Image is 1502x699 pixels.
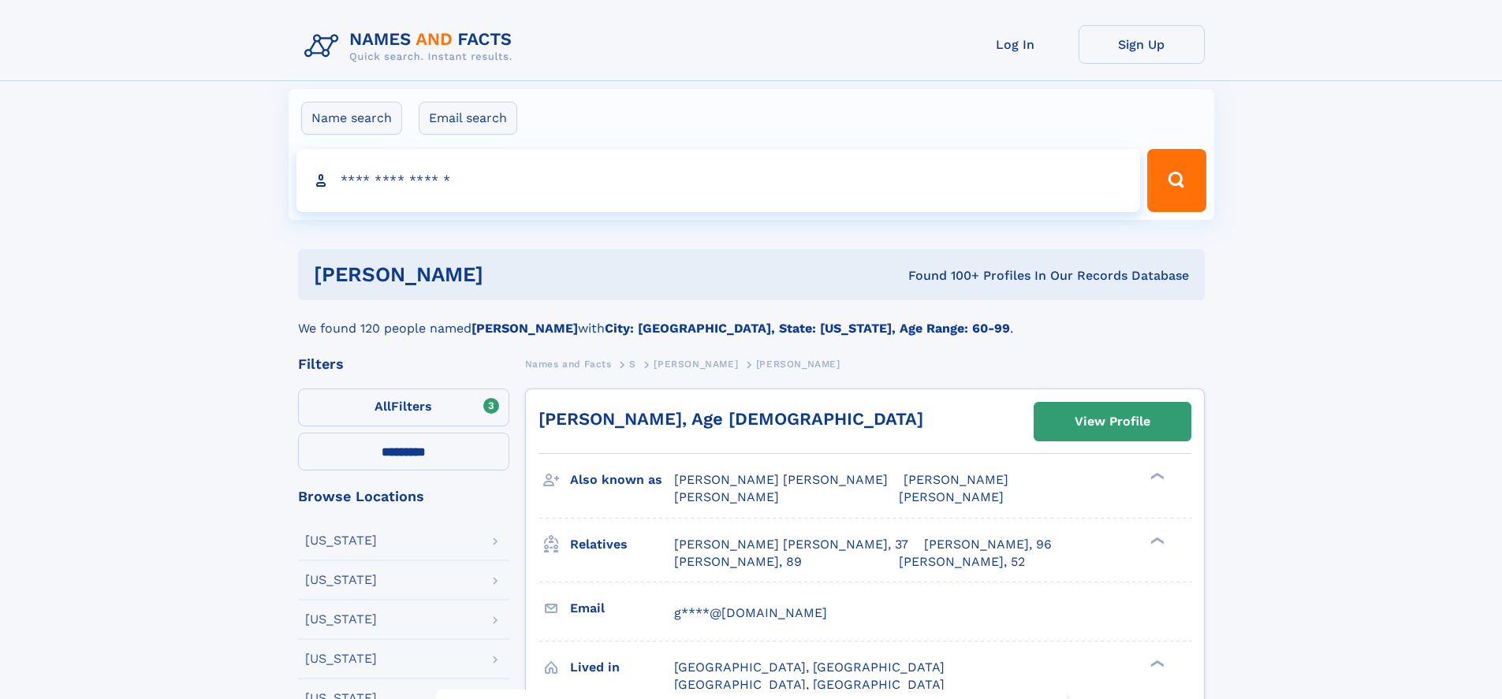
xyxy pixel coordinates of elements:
[1146,471,1165,481] div: ❯
[899,489,1004,504] span: [PERSON_NAME]
[1079,25,1205,64] a: Sign Up
[570,467,674,493] h3: Also known as
[570,595,674,622] h3: Email
[314,265,696,284] h1: [PERSON_NAME]
[674,553,802,571] a: [PERSON_NAME], 89
[375,399,391,414] span: All
[305,574,377,586] div: [US_STATE]
[674,660,945,675] span: [GEOGRAPHIC_DATA], [GEOGRAPHIC_DATA]
[305,534,377,547] div: [US_STATE]
[1075,403,1150,440] div: View Profile
[298,25,525,68] img: Logo Names and Facts
[570,531,674,558] h3: Relatives
[298,300,1205,338] div: We found 120 people named with .
[1146,535,1165,545] div: ❯
[305,613,377,626] div: [US_STATE]
[899,553,1025,571] a: [PERSON_NAME], 52
[570,654,674,681] h3: Lived in
[674,472,888,487] span: [PERSON_NAME] [PERSON_NAME]
[296,149,1141,212] input: search input
[298,489,509,504] div: Browse Locations
[298,357,509,371] div: Filters
[654,359,738,370] span: [PERSON_NAME]
[674,489,779,504] span: [PERSON_NAME]
[654,354,738,374] a: [PERSON_NAME]
[904,472,1008,487] span: [PERSON_NAME]
[674,677,945,692] span: [GEOGRAPHIC_DATA], [GEOGRAPHIC_DATA]
[1146,658,1165,668] div: ❯
[298,389,509,426] label: Filters
[952,25,1079,64] a: Log In
[525,354,612,374] a: Names and Facts
[629,359,636,370] span: S
[1147,149,1206,212] button: Search Button
[1034,403,1191,441] a: View Profile
[419,102,517,135] label: Email search
[629,354,636,374] a: S
[305,653,377,665] div: [US_STATE]
[605,321,1010,336] b: City: [GEOGRAPHIC_DATA], State: [US_STATE], Age Range: 60-99
[301,102,402,135] label: Name search
[674,536,908,553] a: [PERSON_NAME] [PERSON_NAME], 37
[539,409,923,429] a: [PERSON_NAME], Age [DEMOGRAPHIC_DATA]
[695,267,1189,284] div: Found 100+ Profiles In Our Records Database
[471,321,578,336] b: [PERSON_NAME]
[756,359,840,370] span: [PERSON_NAME]
[924,536,1052,553] a: [PERSON_NAME], 96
